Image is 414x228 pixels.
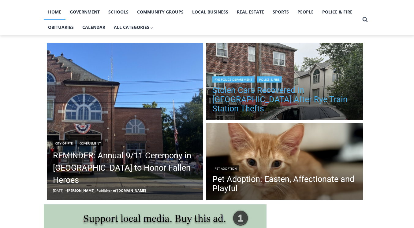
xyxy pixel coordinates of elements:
a: Sports [268,4,293,20]
a: Intern @ [DOMAIN_NAME] [147,60,297,76]
a: Pet Adoption: Easten, Affectionate and Playful [212,175,357,193]
a: Pet Adoption [212,165,239,172]
button: View Search Form [360,14,371,25]
button: Child menu of All Categories [110,20,158,35]
a: Schools [104,4,133,20]
a: Rye Police Department [212,76,255,83]
a: Obituaries [44,20,78,35]
div: | [212,75,357,83]
a: City of Rye [53,140,75,146]
nav: Primary Navigation [44,4,360,35]
time: [DATE] [53,188,64,193]
span: Open Tues. - Sun. [PHONE_NUMBER] [2,63,60,87]
a: Calendar [78,20,110,35]
a: Read More Stolen Cars Recovered in Bronx After Rye Train Station Thefts [206,43,363,122]
a: Police & Fire [318,4,357,20]
a: Real Estate [233,4,268,20]
a: Police & Fire [257,76,282,83]
a: People [293,4,318,20]
img: [PHOTO: Easten] [206,123,363,201]
a: Open Tues. - Sun. [PHONE_NUMBER] [0,62,62,76]
img: (PHOTO: This Ford Edge was stolen from the Rye Metro North train station on Tuesday, September 9,... [206,43,363,122]
a: Community Groups [133,4,188,20]
a: REMINDER: Annual 9/11 Ceremony in [GEOGRAPHIC_DATA] to Honor Fallen Heroes [53,149,197,186]
span: Intern @ [DOMAIN_NAME] [160,61,284,75]
a: Read More Pet Adoption: Easten, Affectionate and Playful [206,123,363,201]
span: – [65,188,67,193]
a: Local Business [188,4,233,20]
a: [PERSON_NAME], Publisher of [DOMAIN_NAME] [67,188,146,193]
a: Stolen Cars Recovered in [GEOGRAPHIC_DATA] After Rye Train Station Thefts [212,86,357,113]
div: "[PERSON_NAME] and I covered the [DATE] Parade, which was a really eye opening experience as I ha... [155,0,289,60]
img: (PHOTO: The City of Rye 9-11 ceremony on Wednesday, September 11, 2024. It was the 23rd anniversa... [47,43,203,200]
div: "the precise, almost orchestrated movements of cutting and assembling sushi and [PERSON_NAME] mak... [63,38,90,73]
a: Government [77,140,103,146]
a: Home [44,4,65,20]
div: | [53,139,197,146]
a: Government [65,4,104,20]
a: Read More REMINDER: Annual 9/11 Ceremony in Rye to Honor Fallen Heroes [47,43,203,200]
